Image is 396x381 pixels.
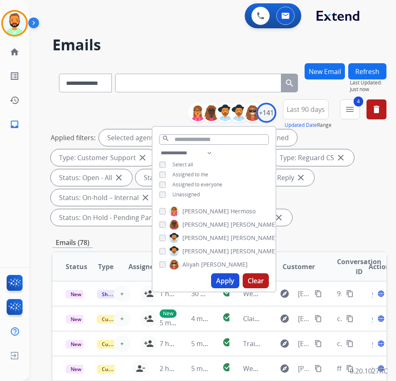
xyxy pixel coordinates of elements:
button: + [114,335,130,352]
mat-icon: language [377,290,385,297]
span: 1 hour ago [160,289,194,298]
span: New - Initial [66,290,104,299]
img: avatar [3,12,26,35]
span: New - Initial [66,315,104,324]
span: Claim for Refurbishment [243,314,320,323]
span: Customer [283,262,315,272]
button: Clear [243,273,269,288]
span: 5 minutes ago [160,318,204,327]
span: 4 minutes ago [191,314,236,323]
div: +141 [256,103,276,123]
button: 4 [340,99,360,119]
span: Range [285,121,332,129]
mat-icon: check_circle [222,362,232,372]
span: [PERSON_NAME] [231,234,277,242]
mat-icon: list_alt [10,71,20,81]
span: Assignee [128,262,157,272]
div: Status: New - Initial [135,169,223,186]
span: Customer Support [97,315,151,324]
mat-icon: close [114,173,124,183]
span: [PERSON_NAME] [231,247,277,255]
mat-icon: content_copy [315,315,322,322]
span: [PERSON_NAME] [201,260,248,269]
mat-icon: search [285,78,295,88]
mat-icon: check_circle [222,337,232,347]
span: New - Initial [66,365,104,374]
button: Updated Date [285,122,317,129]
span: Unassigned [172,191,200,198]
span: Shipping Protection [97,290,154,299]
p: Applied filters: [51,133,96,143]
mat-icon: close [140,193,150,203]
button: + [114,310,130,327]
span: + [120,339,124,349]
mat-icon: person_add [144,339,154,349]
span: 30 seconds ago [191,289,240,298]
mat-icon: close [138,153,148,163]
div: Status: Open - All [51,169,132,186]
div: Status: On Hold - Pending Parts [51,209,177,226]
mat-icon: check_circle [222,312,232,322]
button: Apply [211,273,239,288]
span: [PERSON_NAME] [182,207,229,215]
mat-icon: content_copy [315,365,322,372]
span: Assigned to everyone [172,181,222,188]
span: 2 hours ago [160,364,197,373]
span: Status [66,262,87,272]
p: Emails (78) [52,238,93,248]
span: [PERSON_NAME] [231,220,277,229]
span: Assigned to me [172,171,208,178]
div: Status: On-hold – Internal [51,189,159,206]
mat-icon: person_add [144,314,154,324]
p: New [160,309,177,318]
mat-icon: explore [280,339,290,349]
span: [PERSON_NAME] [182,234,229,242]
mat-icon: home [10,47,20,57]
mat-icon: inbox [10,119,20,129]
span: New - Initial [66,340,104,349]
span: Type [98,262,113,272]
mat-icon: language [377,315,385,322]
span: + [120,314,124,324]
span: Last 90 days [287,108,325,111]
button: + [114,285,130,302]
span: [PERSON_NAME] [182,220,229,229]
button: Refresh [348,63,386,79]
span: Open [372,339,389,349]
mat-icon: check_circle [222,287,232,297]
mat-icon: content_copy [346,315,354,322]
span: [PERSON_NAME][EMAIL_ADDRESS][DOMAIN_NAME] [298,364,310,374]
mat-icon: content_copy [315,290,322,297]
span: Customer Support [97,365,151,374]
h2: Emails [52,37,376,53]
mat-icon: person_add [144,289,154,299]
span: Just now [350,86,386,93]
mat-icon: explore [280,314,290,324]
span: 5 minutes ago [191,339,236,348]
span: Hermoso [231,207,256,215]
span: 7 hours ago [160,339,197,348]
span: Select all [172,161,193,168]
mat-icon: content_copy [346,365,354,372]
div: Selected agents: 1 [99,129,172,146]
span: Open [372,364,389,374]
span: 4 [354,96,363,106]
mat-icon: close [274,213,284,223]
mat-icon: close [336,153,346,163]
div: Type: Customer Support [51,149,156,166]
mat-icon: close [296,173,306,183]
span: Customer Support [97,340,151,349]
mat-icon: history [10,95,20,105]
mat-icon: search [162,135,170,142]
mat-icon: menu [345,104,355,114]
span: Conversation ID [337,257,381,277]
span: [EMAIL_ADDRESS][DOMAIN_NAME] [298,289,310,299]
mat-icon: person_remove [135,364,145,374]
button: New Email [305,63,345,79]
mat-icon: delete [371,104,381,114]
div: Type: Reguard CS [271,149,354,166]
p: 0.20.1027RC [350,366,388,376]
mat-icon: content_copy [315,340,322,347]
mat-icon: language [377,365,385,372]
mat-icon: language [377,340,385,347]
